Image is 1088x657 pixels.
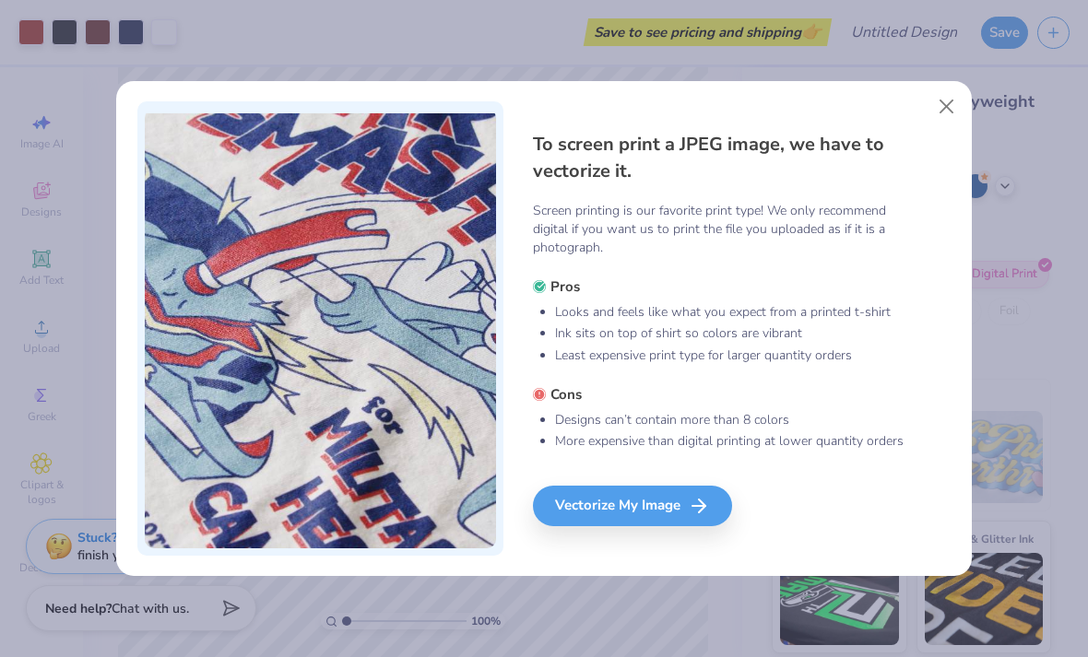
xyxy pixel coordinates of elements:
h5: Pros [533,277,905,296]
li: Looks and feels like what you expect from a printed t-shirt [555,303,905,322]
li: Least expensive print type for larger quantity orders [555,346,905,365]
li: Designs can’t contain more than 8 colors [555,411,905,429]
h5: Cons [533,385,905,404]
h4: To screen print a JPEG image, we have to vectorize it. [533,131,905,185]
li: Ink sits on top of shirt so colors are vibrant [555,324,905,343]
li: More expensive than digital printing at lower quantity orders [555,432,905,451]
p: Screen printing is our favorite print type! We only recommend digital if you want us to print the... [533,202,905,257]
div: Vectorize My Image [533,486,732,526]
button: Close [929,88,964,123]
